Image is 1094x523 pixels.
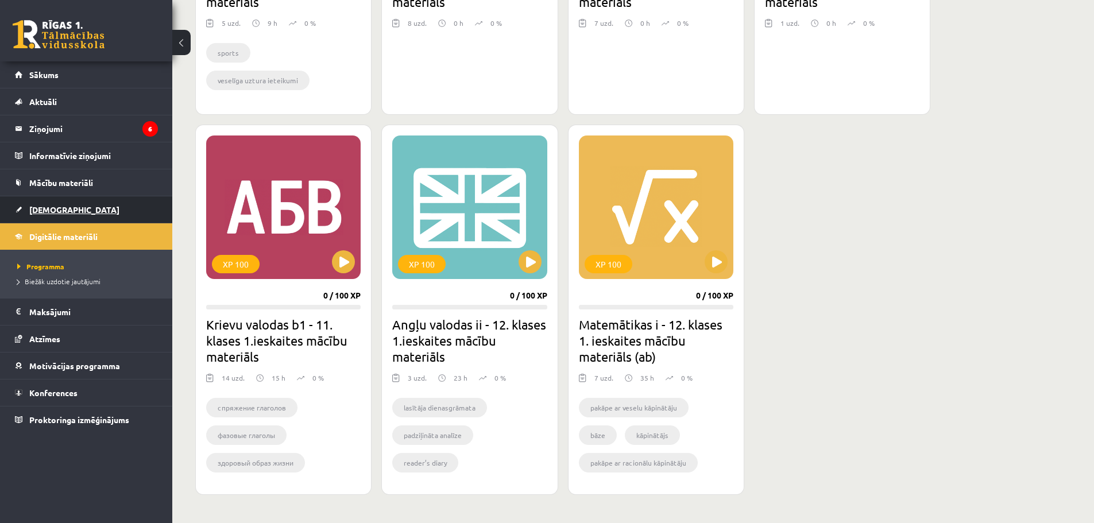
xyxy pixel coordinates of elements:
[579,453,698,472] li: pakāpe ar racionālu kāpinātāju
[780,18,799,35] div: 1 uzd.
[15,299,158,325] a: Maksājumi
[312,373,324,383] p: 0 %
[625,425,680,445] li: kāpinātājs
[490,18,502,28] p: 0 %
[594,373,613,390] div: 7 uzd.
[392,453,458,472] li: reader’s diary
[29,299,158,325] legend: Maksājumi
[15,326,158,352] a: Atzīmes
[17,277,100,286] span: Biežāk uzdotie jautājumi
[29,334,60,344] span: Atzīmes
[15,223,158,250] a: Digitālie materiāli
[206,43,250,63] li: sports
[392,398,487,417] li: lasītāja dienasgrāmata
[29,388,78,398] span: Konferences
[17,276,161,286] a: Biežāk uzdotie jautājumi
[640,18,650,28] p: 0 h
[15,61,158,88] a: Sākums
[15,115,158,142] a: Ziņojumi6
[206,453,305,472] li: здоровый образ жизни
[15,406,158,433] a: Proktoringa izmēģinājums
[272,373,285,383] p: 15 h
[29,361,120,371] span: Motivācijas programma
[398,255,446,273] div: XP 100
[29,115,158,142] legend: Ziņojumi
[579,425,617,445] li: bāze
[454,18,463,28] p: 0 h
[677,18,689,28] p: 0 %
[15,142,158,169] a: Informatīvie ziņojumi
[304,18,316,28] p: 0 %
[15,88,158,115] a: Aktuāli
[494,373,506,383] p: 0 %
[15,379,158,406] a: Konferences
[454,373,467,383] p: 23 h
[29,69,59,80] span: Sākums
[212,255,260,273] div: XP 100
[594,18,613,35] div: 7 uzd.
[408,373,427,390] div: 3 uzd.
[579,398,689,417] li: pakāpe ar veselu kāpinātāju
[408,18,427,35] div: 8 uzd.
[681,373,693,383] p: 0 %
[29,96,57,107] span: Aktuāli
[13,20,105,49] a: Rīgas 1. Tālmācības vidusskola
[15,196,158,223] a: [DEMOGRAPHIC_DATA]
[29,414,129,425] span: Proktoringa izmēģinājums
[29,231,98,242] span: Digitālie materiāli
[206,425,287,445] li: фазовые глаголы
[392,425,473,445] li: padziļināta analīze
[826,18,836,28] p: 0 h
[579,316,733,365] h2: Matemātikas i - 12. klases 1. ieskaites mācību materiāls (ab)
[206,398,297,417] li: cпряжение глаголов
[17,261,161,272] a: Programma
[863,18,875,28] p: 0 %
[206,71,310,90] li: veselīga uztura ieteikumi
[29,204,119,215] span: [DEMOGRAPHIC_DATA]
[392,316,547,365] h2: Angļu valodas ii - 12. klases 1.ieskaites mācību materiāls
[15,169,158,196] a: Mācību materiāli
[268,18,277,28] p: 9 h
[17,262,64,271] span: Programma
[640,373,654,383] p: 35 h
[222,18,241,35] div: 5 uzd.
[142,121,158,137] i: 6
[585,255,632,273] div: XP 100
[29,177,93,188] span: Mācību materiāli
[29,142,158,169] legend: Informatīvie ziņojumi
[15,352,158,379] a: Motivācijas programma
[206,316,361,365] h2: Krievu valodas b1 - 11. klases 1.ieskaites mācību materiāls
[222,373,245,390] div: 14 uzd.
